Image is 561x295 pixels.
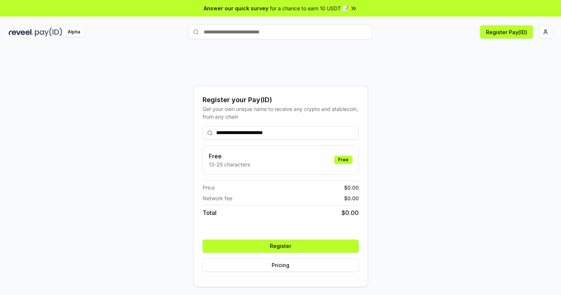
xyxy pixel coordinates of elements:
[64,28,84,37] div: Alpha
[203,208,217,217] span: Total
[203,184,215,191] span: Price
[203,105,359,120] div: Get your own unique name to receive any crypto and stablecoin, from any chain
[334,156,353,164] div: Free
[209,161,250,168] p: 13-25 characters
[35,28,62,37] img: pay_id
[203,240,359,253] button: Register
[9,28,33,37] img: reveel_dark
[203,259,359,272] button: Pricing
[270,4,349,12] span: for a chance to earn 10 USDT 📝
[344,184,359,191] span: $ 0.00
[344,194,359,202] span: $ 0.00
[342,208,359,217] span: $ 0.00
[209,152,250,161] h3: Free
[204,4,268,12] span: Answer our quick survey
[480,25,533,39] button: Register Pay(ID)
[203,194,232,202] span: Network fee
[203,95,359,105] div: Register your Pay(ID)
